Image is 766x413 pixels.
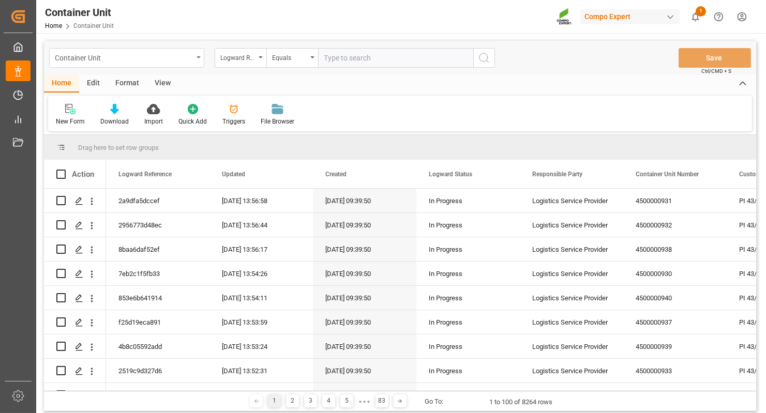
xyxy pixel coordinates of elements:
[636,171,699,178] span: Container Unit Number
[425,396,443,407] div: Go To:
[49,48,204,68] button: open menu
[144,117,163,126] div: Import
[623,262,727,285] div: 4500000930
[520,237,623,261] div: Logistics Service Provider
[429,286,507,310] div: In Progress
[44,75,79,93] div: Home
[580,9,680,24] div: Compo Expert
[313,262,416,285] div: [DATE] 09:39:50
[358,397,370,405] div: ● ● ●
[147,75,178,93] div: View
[209,237,313,261] div: [DATE] 13:56:17
[78,144,159,151] span: Drag here to set row groups
[106,334,209,358] div: 4b8c05592add
[520,286,623,310] div: Logistics Service Provider
[520,189,623,212] div: Logistics Service Provider
[222,171,245,178] span: Updated
[325,171,347,178] span: Created
[209,310,313,334] div: [DATE] 13:53:59
[532,171,582,178] span: Responsible Party
[623,286,727,310] div: 4500000940
[215,48,266,68] button: open menu
[520,359,623,383] div: Logistics Service Provider
[429,359,507,383] div: In Progress
[209,359,313,383] div: [DATE] 13:52:31
[44,213,106,237] div: Press SPACE to select this row.
[44,286,106,310] div: Press SPACE to select this row.
[490,397,553,407] div: 1 to 100 of 8264 rows
[106,262,209,285] div: 7eb2c1f5fb33
[72,170,94,179] div: Action
[100,117,129,126] div: Download
[44,237,106,262] div: Press SPACE to select this row.
[45,5,114,20] div: Container Unit
[108,75,147,93] div: Format
[313,310,416,334] div: [DATE] 09:39:50
[209,286,313,310] div: [DATE] 13:54:11
[429,213,507,237] div: In Progress
[429,238,507,262] div: In Progress
[209,334,313,358] div: [DATE] 13:53:24
[266,48,318,68] button: open menu
[520,334,623,358] div: Logistics Service Provider
[222,117,245,126] div: Triggers
[106,237,209,261] div: 8baa6daf52ef
[429,311,507,334] div: In Progress
[322,394,335,407] div: 4
[313,189,416,212] div: [DATE] 09:39:50
[106,189,209,212] div: 2a9dfa5dccef
[679,48,751,68] button: Save
[106,310,209,334] div: f25d19eca891
[118,171,172,178] span: Logward Reference
[79,75,108,93] div: Edit
[106,213,209,237] div: 2956773d48ec
[209,262,313,285] div: [DATE] 13:54:26
[473,48,495,68] button: search button
[313,334,416,358] div: [DATE] 09:39:50
[340,394,353,407] div: 5
[56,117,85,126] div: New Form
[268,394,281,407] div: 1
[106,359,209,383] div: 2519c9d327d6
[313,213,416,237] div: [DATE] 09:39:50
[429,335,507,359] div: In Progress
[557,8,573,26] img: Screenshot%202023-09-29%20at%2010.02.21.png_1712312052.png
[178,117,207,126] div: Quick Add
[209,189,313,212] div: [DATE] 13:56:58
[318,48,473,68] input: Type to search
[220,51,256,63] div: Logward Reference
[623,189,727,212] div: 4500000931
[44,189,106,213] div: Press SPACE to select this row.
[45,22,62,29] a: Home
[623,359,727,383] div: 4500000933
[520,310,623,334] div: Logistics Service Provider
[261,117,294,126] div: File Browser
[429,262,507,286] div: In Progress
[429,171,472,178] span: Logward Status
[696,6,706,17] span: 1
[701,67,731,75] span: Ctrl/CMD + S
[429,189,507,213] div: In Progress
[313,359,416,383] div: [DATE] 09:39:50
[44,334,106,359] div: Press SPACE to select this row.
[520,262,623,285] div: Logistics Service Provider
[520,213,623,237] div: Logistics Service Provider
[313,286,416,310] div: [DATE] 09:39:50
[684,5,707,28] button: show 1 new notifications
[44,262,106,286] div: Press SPACE to select this row.
[376,394,388,407] div: 83
[44,359,106,383] div: Press SPACE to select this row.
[106,286,209,310] div: 853e6b641914
[623,213,727,237] div: 4500000932
[580,7,684,26] button: Compo Expert
[286,394,299,407] div: 2
[313,237,416,261] div: [DATE] 09:39:50
[209,213,313,237] div: [DATE] 13:56:44
[707,5,730,28] button: Help Center
[55,51,193,64] div: Container Unit
[304,394,317,407] div: 3
[272,51,307,63] div: Equals
[623,310,727,334] div: 4500000937
[44,310,106,334] div: Press SPACE to select this row.
[623,237,727,261] div: 4500000938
